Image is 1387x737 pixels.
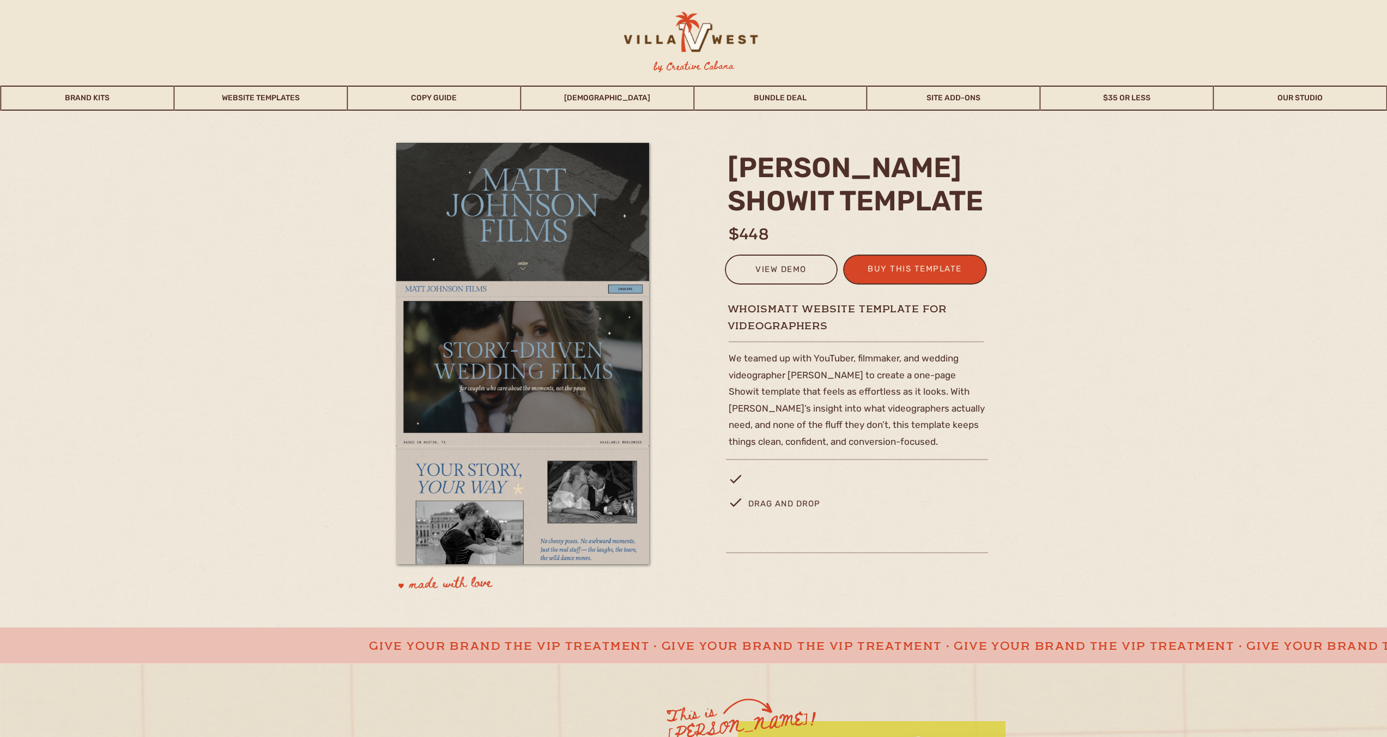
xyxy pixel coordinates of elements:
[862,262,968,280] a: buy this template
[729,350,988,470] p: We teamed up with YouTuber, filmmaker, and wedding videographer [PERSON_NAME] to create a one-pag...
[728,302,1027,316] h1: whoismatt website template for videographers
[2,86,174,111] a: Brand Kits
[728,151,991,216] h2: [PERSON_NAME] Showit template
[748,497,833,517] p: drag and drop
[1041,86,1213,111] a: $35 or Less
[868,86,1040,111] a: Site Add-Ons
[732,262,831,280] a: view demo
[1214,86,1386,111] a: Our Studio
[644,58,743,75] h3: by Creative Cabana
[521,86,693,111] a: [DEMOGRAPHIC_DATA]
[729,223,817,244] h1: $448
[694,86,867,111] a: Bundle Deal
[174,86,347,111] a: Website Templates
[348,86,520,111] a: Copy Guide
[409,573,564,598] p: made with love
